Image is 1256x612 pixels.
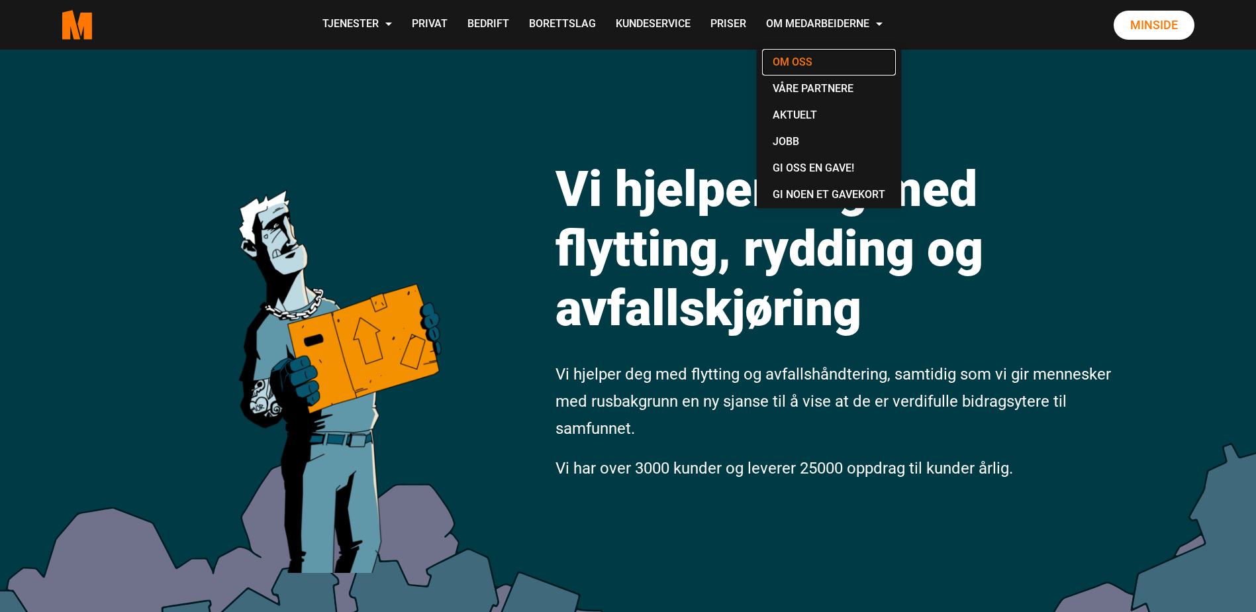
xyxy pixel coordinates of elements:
a: Om Medarbeiderne [756,1,893,48]
a: Kundeservice [606,1,700,48]
a: Om oss [762,49,896,76]
a: Bedrift [458,1,519,48]
span: Vi har over 3000 kunder og leverer 25000 oppdrag til kunder årlig. [556,459,1013,478]
a: Jobb [762,128,896,155]
span: Vi hjelper deg med flytting og avfallshåndtering, samtidig som vi gir mennesker med rusbakgrunn e... [556,365,1111,438]
a: Priser [700,1,756,48]
a: Gi oss en gave! [762,155,896,181]
img: medarbeiderne man icon optimized [224,129,453,573]
a: Privat [402,1,458,48]
a: Borettslag [519,1,606,48]
a: Minside [1114,11,1194,40]
a: Våre partnere [762,76,896,102]
a: Aktuelt [762,102,896,128]
a: Tjenester [313,1,402,48]
a: Gi noen et gavekort [762,181,896,208]
h1: Vi hjelper deg med flytting, rydding og avfallskjøring [556,159,1115,338]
